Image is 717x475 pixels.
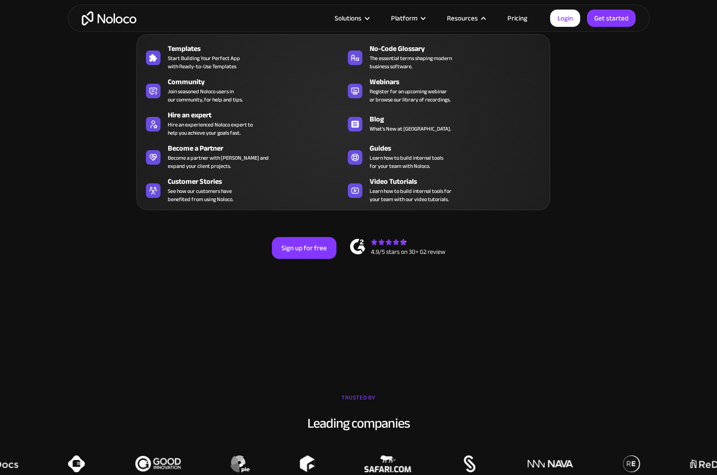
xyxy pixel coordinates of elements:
a: Get started [587,10,636,27]
a: Become a PartnerBecome a partner with [PERSON_NAME] andexpand your client projects. [141,141,343,172]
a: home [82,11,136,25]
div: Platform [391,12,417,24]
a: Video TutorialsLearn how to build internal tools foryour team with our video tutorials. [343,174,545,205]
a: BlogWhat's New at [GEOGRAPHIC_DATA]. [343,108,545,139]
span: Learn how to build internal tools for your team with our video tutorials. [370,187,451,203]
div: Solutions [335,12,361,24]
span: Join seasoned Noloco users in our community, for help and tips. [168,87,243,104]
a: No-Code GlossaryThe essential terms shaping modernbusiness software. [343,41,545,72]
div: Become a Partner [168,143,347,154]
a: Hire an expertHire an experienced Noloco expert tohelp you achieve your goals fast. [141,108,343,139]
div: Platform [380,12,436,24]
div: Customer Stories [168,176,347,187]
div: Resources [436,12,496,24]
span: What's New at [GEOGRAPHIC_DATA]. [370,125,451,133]
h1: Custom No-Code Business Apps Platform [77,77,641,85]
div: Blog [370,114,549,125]
a: Pricing [496,12,539,24]
span: The essential terms shaping modern business software. [370,54,452,71]
div: Video Tutorials [370,176,549,187]
div: Webinars [370,76,549,87]
a: TemplatesStart Building Your Perfect Appwith Ready-to-Use Templates [141,41,343,72]
span: Learn how to build internal tools for your team with Noloco. [370,154,443,170]
div: No-Code Glossary [370,43,549,54]
nav: Resources [136,21,550,210]
h2: Business Apps for Teams [77,94,641,167]
div: Become a partner with [PERSON_NAME] and expand your client projects. [168,154,269,170]
span: See how our customers have benefited from using Noloco. [168,187,233,203]
a: CommunityJoin seasoned Noloco users inour community, for help and tips. [141,75,343,106]
span: Register for an upcoming webinar or browse our library of recordings. [370,87,451,104]
span: Start Building Your Perfect App with Ready-to-Use Templates [168,54,240,71]
div: Templates [168,43,347,54]
a: Sign up for free [272,237,336,259]
div: Community [168,76,347,87]
a: Login [550,10,580,27]
a: GuidesLearn how to build internal toolsfor your team with Noloco. [343,141,545,172]
a: WebinarsRegister for an upcoming webinaror browse our library of recordings. [343,75,545,106]
div: Hire an expert [168,110,347,121]
div: Hire an experienced Noloco expert to help you achieve your goals fast. [168,121,253,137]
a: Customer StoriesSee how our customers havebenefited from using Noloco. [141,174,343,205]
div: Solutions [323,12,380,24]
div: Resources [447,12,478,24]
div: Guides [370,143,549,154]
